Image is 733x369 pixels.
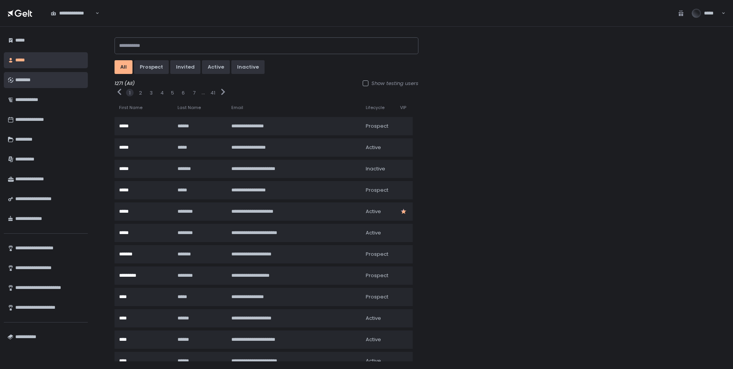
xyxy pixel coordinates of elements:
button: 4 [160,90,164,96]
span: Last Name [178,105,201,111]
input: Search for option [94,10,95,17]
div: active [208,64,224,71]
div: prospect [140,64,163,71]
span: prospect [366,272,388,279]
button: 2 [139,90,142,96]
span: prospect [366,294,388,300]
span: inactive [366,165,385,172]
span: First Name [119,105,142,111]
div: 1271 (All) [115,80,418,87]
span: prospect [366,187,388,194]
button: prospect [134,60,169,74]
button: 6 [182,90,185,96]
button: 1 [129,90,131,96]
div: invited [176,64,195,71]
span: active [366,229,381,236]
button: 3 [150,90,153,96]
span: Lifecycle [366,105,384,111]
span: prospect [366,123,388,130]
button: 41 [210,90,215,96]
button: invited [170,60,200,74]
div: inactive [237,64,259,71]
button: 5 [171,90,174,96]
span: prospect [366,251,388,258]
span: VIP [400,105,406,111]
button: active [202,60,230,74]
span: active [366,208,381,215]
div: ... [202,89,205,96]
button: inactive [231,60,265,74]
span: active [366,358,381,364]
span: active [366,336,381,343]
div: All [120,64,127,71]
div: Search for option [46,5,99,21]
span: active [366,315,381,322]
span: active [366,144,381,151]
button: All [115,60,132,74]
span: Email [231,105,243,111]
button: 7 [193,90,195,96]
